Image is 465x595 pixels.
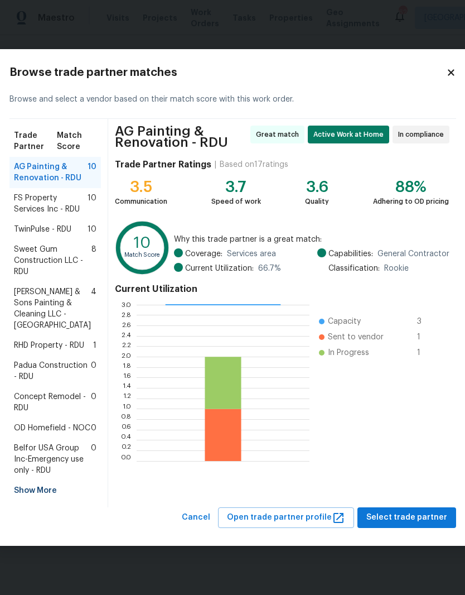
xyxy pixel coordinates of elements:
[91,360,96,382] span: 0
[121,353,131,360] text: 2.0
[14,391,91,414] span: Concept Remodel - RDU
[121,426,131,433] text: 0.6
[123,374,131,381] text: 1.6
[115,284,449,295] h4: Current Utilization
[384,263,409,274] span: Rookie
[115,126,247,148] span: AG Painting & Renovation - RDU
[328,263,380,274] span: Classification:
[174,234,449,245] span: Why this trade partner is a great match:
[122,385,131,391] text: 1.4
[122,405,131,412] text: 1.0
[398,129,448,140] span: In compliance
[57,130,96,152] span: Match Score
[115,159,211,170] h4: Trade Partner Ratings
[182,511,210,525] span: Cancel
[305,196,329,207] div: Quality
[211,159,220,170] div: |
[115,181,167,193] div: 3.5
[328,248,373,260] span: Capabilities:
[185,248,222,260] span: Coverage:
[227,511,345,525] span: Open trade partner profile
[88,224,96,235] span: 10
[220,159,288,170] div: Based on 17 ratings
[185,263,254,274] span: Current Utilization:
[9,67,446,78] h2: Browse trade partner matches
[227,248,276,260] span: Services area
[121,447,131,454] text: 0.2
[120,416,131,423] text: 0.8
[14,244,91,277] span: Sweet Gum Construction LLC - RDU
[14,443,91,476] span: Belfor USA Group Inc-Emergency use only - RDU
[357,507,456,528] button: Select trade partner
[124,252,160,258] text: Match Score
[373,196,449,207] div: Adhering to OD pricing
[177,507,215,528] button: Cancel
[14,130,57,152] span: Trade Partner
[14,340,84,351] span: RHD Property - RDU
[14,161,88,184] span: AG Painting & Renovation - RDU
[121,333,131,339] text: 2.4
[91,443,96,476] span: 0
[91,286,96,331] span: 4
[328,316,361,327] span: Capacity
[115,196,167,207] div: Communication
[211,181,261,193] div: 3.7
[14,224,71,235] span: TwinPulse - RDU
[91,244,96,277] span: 8
[417,332,435,343] span: 1
[9,80,456,119] div: Browse and select a vendor based on their match score with this work order.
[121,311,131,318] text: 2.8
[91,391,96,414] span: 0
[417,316,435,327] span: 3
[328,332,384,343] span: Sent to vendor
[9,481,101,501] div: Show More
[88,193,96,215] span: 10
[14,286,91,331] span: [PERSON_NAME] & Sons Painting & Cleaning LLC - [GEOGRAPHIC_DATA]
[256,129,303,140] span: Great match
[122,343,131,349] text: 2.2
[120,458,131,464] text: 0.0
[122,364,131,371] text: 1.8
[218,507,354,528] button: Open trade partner profile
[88,161,96,184] span: 10
[366,511,447,525] span: Select trade partner
[328,347,369,358] span: In Progress
[373,181,449,193] div: 88%
[313,129,388,140] span: Active Work at Home
[91,423,96,434] span: 0
[134,236,151,251] text: 10
[211,196,261,207] div: Speed of work
[14,360,91,382] span: Padua Construction - RDU
[258,263,281,274] span: 66.7 %
[122,322,131,329] text: 2.6
[123,395,131,402] text: 1.2
[14,193,88,215] span: FS Property Services Inc - RDU
[93,340,96,351] span: 1
[377,248,449,260] span: General Contractor
[121,301,131,308] text: 3.0
[120,436,131,443] text: 0.4
[305,181,329,193] div: 3.6
[14,423,90,434] span: OD Homefield - NOC
[417,347,435,358] span: 1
